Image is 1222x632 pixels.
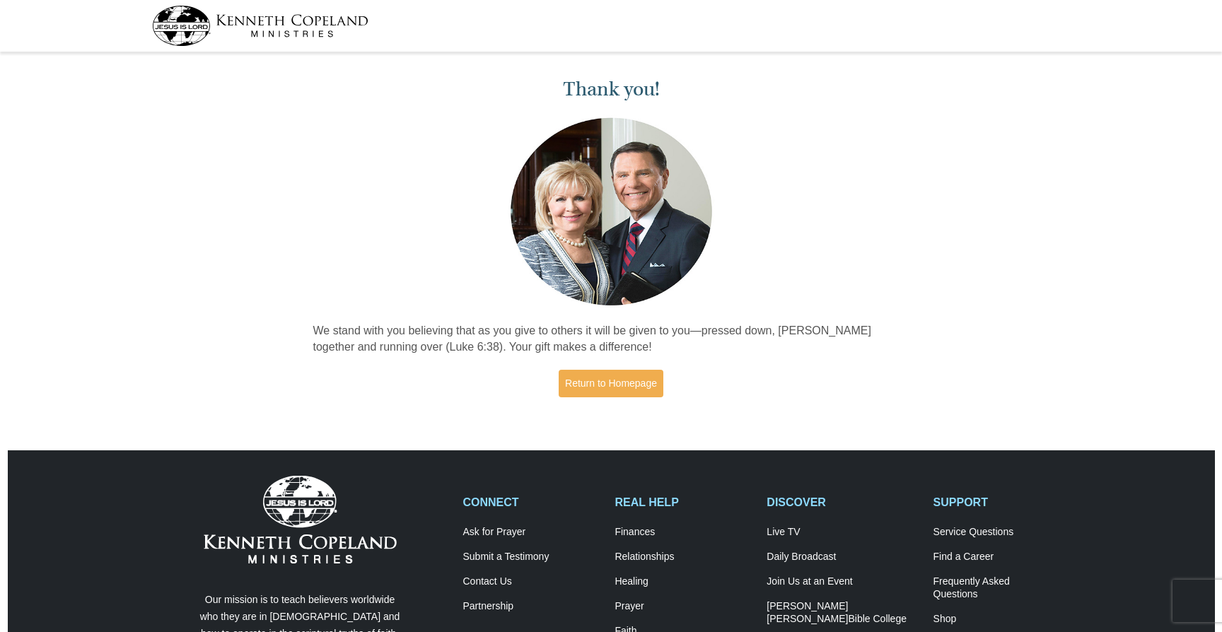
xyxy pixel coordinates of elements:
[507,115,716,309] img: Kenneth and Gloria
[152,6,368,46] img: kcm-header-logo.svg
[615,600,752,613] a: Prayer
[848,613,907,624] span: Bible College
[463,575,600,588] a: Contact Us
[615,526,752,539] a: Finances
[313,323,909,356] p: We stand with you believing that as you give to others it will be given to you—pressed down, [PER...
[615,575,752,588] a: Healing
[615,551,752,563] a: Relationships
[204,476,397,563] img: Kenneth Copeland Ministries
[463,526,600,539] a: Ask for Prayer
[463,496,600,509] h2: CONNECT
[313,78,909,101] h1: Thank you!
[767,551,918,563] a: Daily Broadcast
[463,600,600,613] a: Partnership
[933,526,1071,539] a: Service Questions
[767,575,918,588] a: Join Us at an Event
[767,600,918,626] a: [PERSON_NAME] [PERSON_NAME]Bible College
[767,526,918,539] a: Live TV
[559,370,663,397] a: Return to Homepage
[933,496,1071,509] h2: SUPPORT
[463,551,600,563] a: Submit a Testimony
[933,551,1071,563] a: Find a Career
[767,496,918,509] h2: DISCOVER
[933,575,1071,601] a: Frequently AskedQuestions
[933,613,1071,626] a: Shop
[615,496,752,509] h2: REAL HELP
